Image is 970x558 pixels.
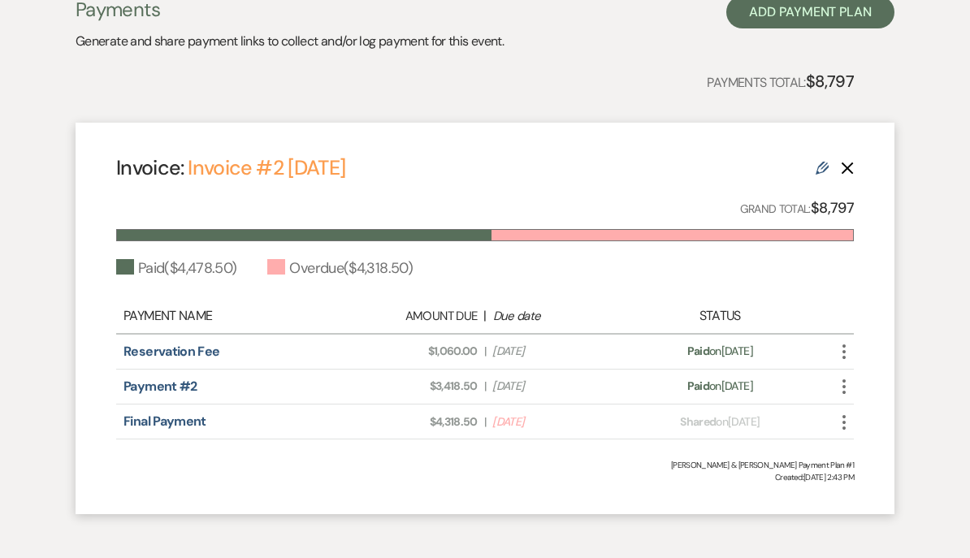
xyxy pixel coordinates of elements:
[116,459,854,471] div: [PERSON_NAME] & [PERSON_NAME] Payment Plan #1
[484,378,486,395] span: |
[349,343,478,360] span: $1,060.00
[116,471,854,483] span: Created: [DATE] 2:43 PM
[680,414,716,429] span: Shared
[267,257,413,279] div: Overdue ( $4,318.50 )
[349,307,477,326] div: Amount Due
[687,344,709,358] span: Paid
[740,197,855,220] p: Grand Total:
[630,378,810,395] div: on [DATE]
[630,343,810,360] div: on [DATE]
[630,413,810,430] div: on [DATE]
[707,68,854,94] p: Payments Total:
[188,154,345,181] a: Invoice #2 [DATE]
[492,343,621,360] span: [DATE]
[484,343,486,360] span: |
[123,413,206,430] a: Final Payment
[349,378,478,395] span: $3,418.50
[687,378,709,393] span: Paid
[811,198,854,218] strong: $8,797
[484,413,486,430] span: |
[116,154,345,182] h4: Invoice:
[116,257,236,279] div: Paid ( $4,478.50 )
[493,307,621,326] div: Due date
[123,306,340,326] div: Payment Name
[340,306,630,326] div: |
[806,71,854,92] strong: $8,797
[630,306,810,326] div: Status
[492,413,621,430] span: [DATE]
[76,31,504,52] p: Generate and share payment links to collect and/or log payment for this event.
[123,378,197,395] a: Payment #2
[349,413,478,430] span: $4,318.50
[492,378,621,395] span: [DATE]
[123,343,219,360] a: Reservation Fee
